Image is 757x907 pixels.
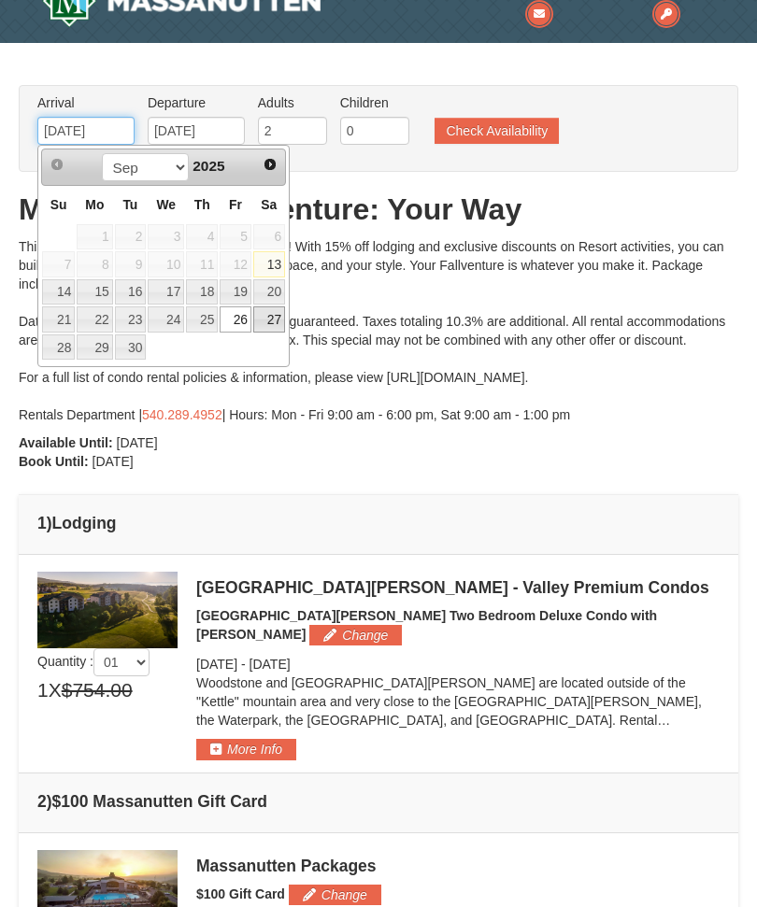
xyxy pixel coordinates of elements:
[220,224,251,250] span: 5
[220,279,251,305] a: 19
[186,279,218,305] a: 18
[37,572,178,648] img: 19219041-4-ec11c166.jpg
[185,250,219,278] td: unAvailable
[185,223,219,251] td: unAvailable
[115,334,147,361] a: 30
[41,278,76,306] td: available
[257,151,283,177] a: Next
[42,251,75,277] span: 7
[194,197,210,212] span: Thursday
[47,514,52,532] span: )
[19,454,89,469] strong: Book Until:
[37,792,720,811] h4: 2 $100 Massanutten Gift Card
[114,333,148,361] td: available
[261,197,277,212] span: Saturday
[76,223,113,251] td: unAvailable
[42,279,75,305] a: 14
[114,250,148,278] td: unAvailable
[77,306,112,333] a: 22
[122,197,137,212] span: Tuesday
[115,279,147,305] a: 16
[185,305,219,333] td: available
[19,237,738,424] div: This fall, adventure is all yours at Massanutten! With 15% off lodging and exclusive discounts on...
[193,158,224,174] span: 2025
[196,739,296,759] button: More Info
[37,514,720,532] h4: 1 Lodging
[37,676,49,704] span: 1
[241,657,246,672] span: -
[114,305,148,333] td: available
[196,657,237,672] span: [DATE]
[156,197,176,212] span: Wednesday
[219,305,252,333] td: available
[115,306,147,333] a: 23
[196,886,285,901] span: $100 Gift Card
[340,93,409,112] label: Children
[148,93,245,112] label: Departure
[44,151,70,177] a: Prev
[253,224,285,250] span: 6
[219,278,252,306] td: available
[229,197,242,212] span: Friday
[186,306,218,333] a: 25
[41,250,76,278] td: unAvailable
[19,191,738,228] h1: Massanutten Fallventure: Your Way
[76,250,113,278] td: unAvailable
[250,657,291,672] span: [DATE]
[19,435,113,450] strong: Available Until:
[252,278,286,306] td: available
[47,792,52,811] span: )
[220,251,251,277] span: 12
[62,676,133,704] span: $754.00
[148,251,184,277] span: 10
[115,224,147,250] span: 2
[196,673,720,730] p: Woodstone and [GEOGRAPHIC_DATA][PERSON_NAME] are located outside of the "Kettle" mountain area an...
[42,306,75,333] a: 21
[77,279,112,305] a: 15
[253,279,285,305] a: 20
[41,305,76,333] td: available
[253,306,285,333] a: 27
[77,224,112,250] span: 1
[186,224,218,250] span: 4
[85,197,104,212] span: Monday
[50,197,67,212] span: Sunday
[196,578,720,597] div: [GEOGRAPHIC_DATA][PERSON_NAME] - Valley Premium Condos
[37,654,150,669] span: Quantity :
[148,224,184,250] span: 3
[252,223,286,251] td: unAvailable
[147,305,185,333] td: available
[196,608,657,642] span: [GEOGRAPHIC_DATA][PERSON_NAME] Two Bedroom Deluxe Condo with [PERSON_NAME]
[289,885,381,905] button: Change
[42,334,75,361] a: 28
[147,278,185,306] td: available
[114,278,148,306] td: available
[117,435,158,450] span: [DATE]
[76,333,113,361] td: available
[219,250,252,278] td: unAvailable
[253,251,285,277] a: 13
[76,278,113,306] td: available
[258,93,327,112] label: Adults
[185,278,219,306] td: available
[252,250,286,278] td: available
[142,407,222,422] a: 540.289.4952
[147,223,185,251] td: unAvailable
[309,625,402,645] button: Change
[147,250,185,278] td: unAvailable
[219,223,252,251] td: unAvailable
[148,279,184,305] a: 17
[76,305,113,333] td: available
[148,306,184,333] a: 24
[252,305,286,333] td: available
[196,857,720,875] div: Massanutten Packages
[93,454,134,469] span: [DATE]
[49,676,62,704] span: X
[220,306,251,333] a: 26
[77,251,112,277] span: 8
[115,251,147,277] span: 9
[186,251,218,277] span: 11
[435,118,559,144] button: Check Availability
[50,157,64,172] span: Prev
[77,334,112,361] a: 29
